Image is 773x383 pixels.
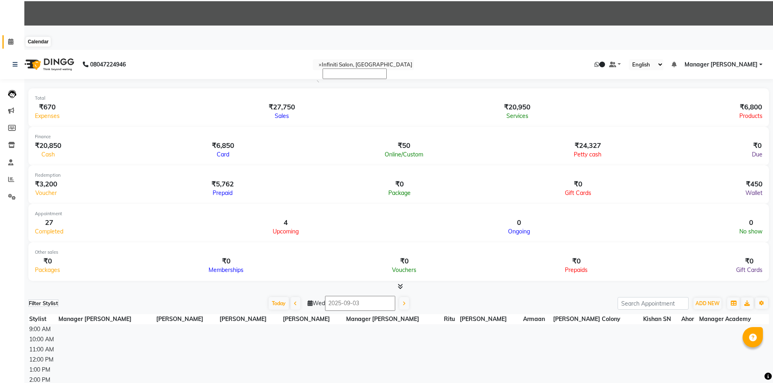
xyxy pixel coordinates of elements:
[388,189,411,197] span: Package
[35,133,762,140] div: Finance
[681,315,694,323] span: Ahor
[388,179,411,189] div: ₹0
[643,315,671,323] span: Kishan SN
[565,189,591,197] span: Gift Cards
[385,151,423,158] span: Online/Custom
[565,266,588,274] span: Prepaids
[346,315,419,323] span: Manager [PERSON_NAME]
[35,102,60,112] div: ₹670
[685,60,758,69] span: Manager [PERSON_NAME]
[752,140,762,151] div: ₹0
[21,53,76,76] img: logo
[736,266,762,274] span: Gift Cards
[35,189,57,197] span: Voucher
[217,151,229,158] span: Card
[739,102,762,112] div: ₹6,800
[444,315,455,323] span: Ritu
[35,140,61,151] div: ₹20,850
[699,315,751,323] span: Manager Academy
[565,256,588,266] div: ₹0
[26,37,50,47] div: Calendar
[35,249,762,256] div: Other sales
[29,300,58,306] span: Filter Stylist
[58,315,131,323] span: Manager [PERSON_NAME]
[506,112,528,120] span: Services
[695,300,719,306] span: ADD NEW
[460,315,507,323] span: [PERSON_NAME]
[212,140,234,151] div: ₹6,850
[35,172,762,179] div: Redemption
[35,112,60,120] span: Expenses
[29,315,58,323] div: Stylist
[392,256,416,266] div: ₹0
[385,140,423,151] div: ₹50
[392,266,416,274] span: Vouchers
[745,189,762,197] span: Wallet
[308,300,325,307] span: Wed
[739,112,762,120] span: Products
[565,179,591,189] div: ₹0
[693,298,721,309] button: ADD NEW
[35,266,60,274] span: Packages
[508,217,530,228] div: 0
[508,228,530,235] span: Ongoing
[209,266,243,274] span: Memberships
[322,61,412,68] span: Infiniti Salon, [GEOGRAPHIC_DATA]
[29,355,58,364] div: 12:00 PM
[156,315,203,323] span: [PERSON_NAME]
[41,151,55,158] span: Cash
[220,315,267,323] span: [PERSON_NAME]
[618,297,689,310] input: Search Appointment
[269,297,289,310] span: Today
[739,351,765,375] iframe: chat widget
[574,140,601,151] div: ₹24,327
[90,53,126,76] b: 08047224946
[29,325,58,334] div: 9:00 AM
[752,151,762,158] span: Due
[29,366,58,374] div: 1:00 PM
[273,217,299,228] div: 4
[745,179,762,189] div: ₹450
[213,189,233,197] span: Prepaid
[269,102,295,112] div: ₹27,750
[275,112,289,120] span: Sales
[736,256,762,266] div: ₹0
[35,228,63,235] span: Completed
[319,61,322,68] span: ×
[29,345,58,354] div: 11:00 AM
[35,179,57,189] div: ₹3,200
[574,151,601,158] span: Petty cash
[504,102,530,112] div: ₹20,950
[739,217,762,228] div: 0
[211,179,234,189] div: ₹5,762
[35,256,60,266] div: ₹0
[35,217,63,228] div: 27
[739,228,762,235] span: No show
[283,315,330,323] span: [PERSON_NAME]
[35,210,762,217] div: Appointment
[209,256,243,266] div: ₹0
[273,228,299,235] span: Upcoming
[325,296,395,311] input: 2025-09-03
[523,315,545,323] span: Armaan
[553,315,620,323] span: [PERSON_NAME] Colony
[29,335,58,344] div: 10:00 AM
[35,95,762,102] div: Total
